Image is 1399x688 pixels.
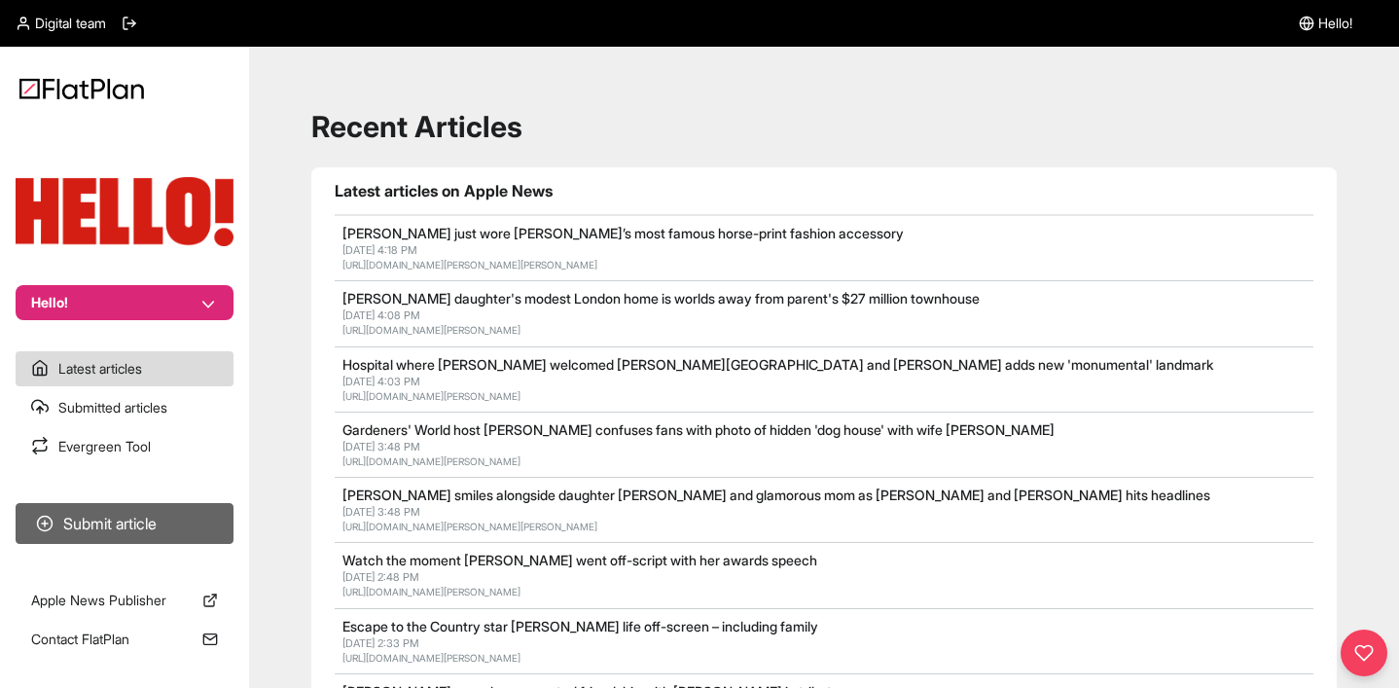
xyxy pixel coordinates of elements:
[16,351,233,386] a: Latest articles
[16,583,233,618] a: Apple News Publisher
[342,324,520,336] a: [URL][DOMAIN_NAME][PERSON_NAME]
[342,421,1055,438] a: Gardeners' World host [PERSON_NAME] confuses fans with photo of hidden 'dog house' with wife [PER...
[342,308,420,322] span: [DATE] 4:08 PM
[342,290,980,307] a: [PERSON_NAME] daughter's modest London home is worlds away from parent's $27 million townhouse
[342,356,1213,373] a: Hospital where [PERSON_NAME] welcomed [PERSON_NAME][GEOGRAPHIC_DATA] and [PERSON_NAME] adds new '...
[16,177,233,246] img: Publication Logo
[16,390,233,425] a: Submitted articles
[35,14,106,33] span: Digital team
[342,618,818,634] a: Escape to the Country star [PERSON_NAME] life off-screen – including family
[342,440,420,453] span: [DATE] 3:48 PM
[342,552,817,568] a: Watch the moment [PERSON_NAME] went off-script with her awards speech
[19,78,144,99] img: Logo
[342,652,520,664] a: [URL][DOMAIN_NAME][PERSON_NAME]
[16,503,233,544] button: Submit article
[16,429,233,464] a: Evergreen Tool
[342,505,420,519] span: [DATE] 3:48 PM
[342,375,420,388] span: [DATE] 4:03 PM
[342,259,597,271] a: [URL][DOMAIN_NAME][PERSON_NAME][PERSON_NAME]
[16,14,106,33] a: Digital team
[342,455,520,467] a: [URL][DOMAIN_NAME][PERSON_NAME]
[342,487,1210,503] a: [PERSON_NAME] smiles alongside daughter [PERSON_NAME] and glamorous mom as [PERSON_NAME] and [PER...
[342,636,419,650] span: [DATE] 2:33 PM
[1318,14,1352,33] span: Hello!
[342,390,520,402] a: [URL][DOMAIN_NAME][PERSON_NAME]
[342,243,417,257] span: [DATE] 4:18 PM
[342,225,904,241] a: [PERSON_NAME] just wore [PERSON_NAME]’s most famous horse-print fashion accessory
[16,285,233,320] button: Hello!
[16,622,233,657] a: Contact FlatPlan
[342,521,597,532] a: [URL][DOMAIN_NAME][PERSON_NAME][PERSON_NAME]
[335,179,1313,202] h1: Latest articles on Apple News
[342,570,419,584] span: [DATE] 2:48 PM
[342,586,520,597] a: [URL][DOMAIN_NAME][PERSON_NAME]
[311,109,1337,144] h1: Recent Articles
